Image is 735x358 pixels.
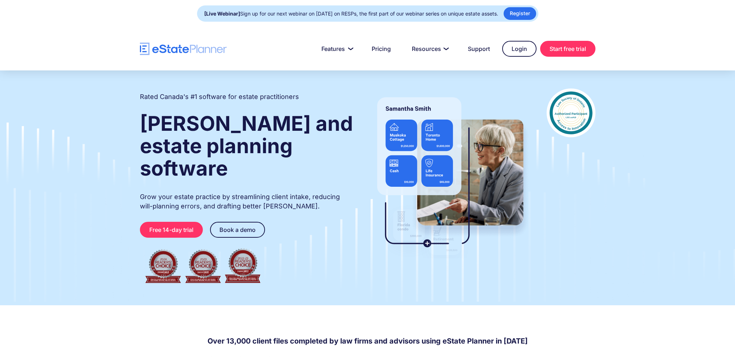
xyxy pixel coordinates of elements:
a: Book a demo [210,222,265,238]
img: estate planner showing wills to their clients, using eState Planner, a leading estate planning so... [368,89,532,258]
p: Grow your estate practice by streamlining client intake, reducing will-planning errors, and draft... [140,192,354,211]
strong: [PERSON_NAME] and estate planning software [140,111,353,181]
a: Login [502,41,537,57]
a: Pricing [363,42,399,56]
a: Free 14-day trial [140,222,203,238]
a: home [140,43,227,55]
a: Register [504,7,536,20]
a: Start free trial [540,41,595,57]
a: Support [459,42,499,56]
a: Resources [403,42,456,56]
h4: Over 13,000 client files completed by law firms and advisors using eState Planner in [DATE] [208,336,528,346]
a: Features [313,42,359,56]
div: Sign up for our next webinar on [DATE] on RESPs, the first part of our webinar series on unique e... [204,9,498,19]
strong: [Live Webinar] [204,10,240,17]
h2: Rated Canada's #1 software for estate practitioners [140,92,299,102]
